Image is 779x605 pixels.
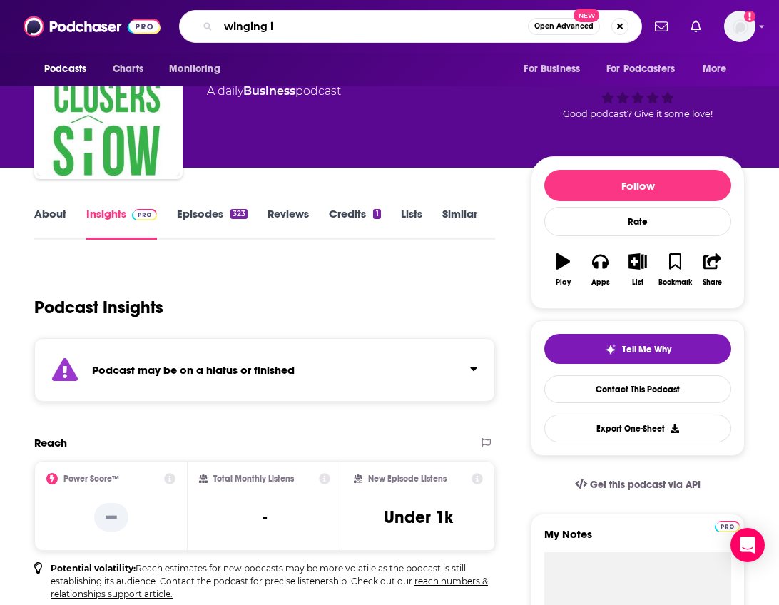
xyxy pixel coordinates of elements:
a: Reviews [268,207,309,240]
b: Potential volatility: [51,563,136,574]
span: New [574,9,599,22]
span: Charts [113,59,143,79]
a: About [34,207,66,240]
strong: Podcast may be on a hiatus or finished [92,363,295,377]
button: open menu [514,56,598,83]
span: More [703,59,727,79]
svg: Add a profile image [744,11,755,22]
div: Bookmark [658,278,692,287]
a: Credits1 [329,207,380,240]
a: Show notifications dropdown [685,14,707,39]
h2: New Episode Listens [368,474,447,484]
span: Tell Me Why [622,344,671,355]
div: 323 [230,209,248,219]
div: A daily podcast [207,83,341,100]
button: Open AdvancedNew [528,18,600,35]
div: Play [556,278,571,287]
img: tell me why sparkle [605,344,616,355]
h3: Under 1k [384,507,453,528]
button: List [619,244,656,295]
a: InsightsPodchaser Pro [86,207,157,240]
h1: Podcast Insights [34,297,163,318]
a: Lists [401,207,422,240]
a: Pro website [715,519,740,532]
a: Business [243,84,295,98]
div: Share [703,278,722,287]
img: Podchaser Pro [132,209,157,220]
img: Note Closers Show [37,34,180,176]
h2: Reach [34,436,67,449]
button: Follow [544,170,731,201]
div: Rate [544,207,731,236]
section: Click to expand status details [34,338,495,402]
button: tell me why sparkleTell Me Why [544,334,731,364]
input: Search podcasts, credits, & more... [218,15,528,38]
button: Apps [581,244,618,295]
a: Show notifications dropdown [649,14,673,39]
div: Search podcasts, credits, & more... [179,10,642,43]
button: Bookmark [656,244,693,295]
span: Monitoring [169,59,220,79]
a: Charts [103,56,152,83]
button: Export One-Sheet [544,415,731,442]
div: List [632,278,643,287]
h3: - [263,507,267,528]
button: open menu [693,56,745,83]
button: Play [544,244,581,295]
img: User Profile [724,11,755,42]
a: Similar [442,207,477,240]
div: Apps [591,278,610,287]
h2: Total Monthly Listens [213,474,294,484]
img: Podchaser Pro [715,521,740,532]
span: Logged in as AirwaveMedia [724,11,755,42]
button: open menu [34,56,105,83]
span: For Podcasters [606,59,675,79]
label: My Notes [544,527,731,552]
p: Reach estimates for new podcasts may be more volatile as the podcast is still establishing its au... [51,562,495,601]
button: Show profile menu [724,11,755,42]
div: 1 [373,209,380,219]
a: reach numbers & relationships support article. [51,576,488,599]
span: Open Advanced [534,23,594,30]
button: open menu [159,56,238,83]
a: Episodes323 [177,207,248,240]
button: Share [694,244,731,295]
div: Good podcast? Give it some love! [531,44,745,132]
img: Podchaser - Follow, Share and Rate Podcasts [24,13,161,40]
div: Open Intercom Messenger [730,528,765,562]
p: -- [94,503,128,532]
a: Get this podcast via API [564,467,712,502]
h2: Power Score™ [63,474,119,484]
span: Get this podcast via API [590,479,701,491]
a: Contact This Podcast [544,375,731,403]
span: Podcasts [44,59,86,79]
button: open menu [597,56,696,83]
span: For Business [524,59,580,79]
span: Good podcast? Give it some love! [563,108,713,119]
